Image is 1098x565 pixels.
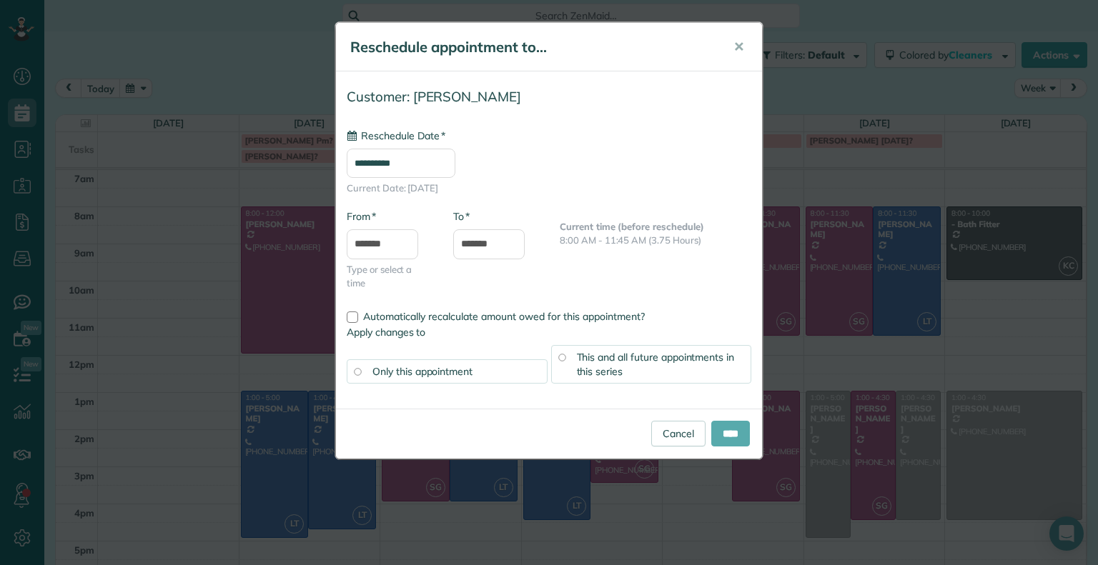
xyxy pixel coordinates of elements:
span: Current Date: [DATE] [347,181,751,195]
label: Apply changes to [347,325,751,339]
span: Only this appointment [372,365,473,378]
label: Reschedule Date [347,129,445,143]
p: 8:00 AM - 11:45 AM (3.75 Hours) [560,234,751,247]
b: Current time (before reschedule) [560,221,704,232]
a: Cancel [651,421,706,446]
span: Automatically recalculate amount owed for this appointment? [363,310,645,323]
span: ✕ [733,39,744,55]
span: This and all future appointments in this series [577,351,735,378]
h4: Customer: [PERSON_NAME] [347,89,751,104]
span: Type or select a time [347,263,432,290]
label: To [453,209,470,224]
label: From [347,209,376,224]
h5: Reschedule appointment to... [350,37,713,57]
input: Only this appointment [354,368,361,375]
input: This and all future appointments in this series [558,354,565,361]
